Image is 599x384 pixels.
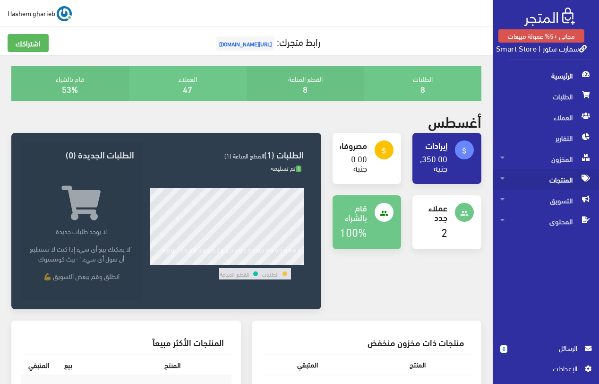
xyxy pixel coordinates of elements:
th: المتبقي [262,355,354,375]
a: 8 [303,81,308,96]
div: 30 [291,258,298,265]
div: 10 [201,258,208,265]
span: التقارير [500,128,591,148]
i: attach_money [380,147,388,155]
th: المنتج [80,355,188,375]
div: 16 [229,258,235,265]
a: التقارير [493,128,599,148]
span: الرسائل [515,343,577,353]
a: المخزون [493,148,599,169]
a: مجاني +5% عمولة مبيعات [498,29,584,43]
div: 26 [274,258,280,265]
div: 6 [185,258,188,265]
div: قام بالشراء [11,66,129,101]
a: المنتجات [493,169,599,190]
a: رابط متجرك:[URL][DOMAIN_NAME] [214,33,320,50]
span: العملاء [500,107,591,128]
a: سمارت ستور | Smart Store [496,41,587,55]
span: تم تسليمه [271,162,302,174]
th: بيع [57,355,80,375]
a: ... Hashem gharieb [8,6,72,21]
span: 1 [296,166,302,173]
span: المنتجات [500,169,591,190]
th: المتبقي [21,355,57,375]
a: 8 [420,81,425,96]
span: الطلبات [500,86,591,107]
div: 28 [282,258,289,265]
a: 0.00 جنيه [351,150,367,175]
td: الطلبات [261,268,279,279]
h4: عملاء جدد [420,203,447,222]
th: المنتج [353,355,433,375]
h3: منتجات ذات مخزون منخفض [269,338,465,347]
span: [URL][DOMAIN_NAME] [216,36,274,51]
div: القطع المباعة [247,66,364,101]
span: القطع المباعة (1) [224,150,264,161]
div: 8 [194,258,197,265]
span: Hashem gharieb [8,7,55,19]
p: "لا يمكنك بيع أي شيء إذا كنت لا تستطيع أن تقول أي شيء." -بيث كومستوك [28,244,134,263]
a: 100% [340,221,367,242]
a: الطلبات [493,86,599,107]
div: 4 [176,258,179,265]
p: انطلق وقم ببعض التسويق 💪 [28,271,134,281]
a: العملاء [493,107,599,128]
div: 12 [210,258,217,265]
a: 53% [62,81,78,96]
div: 24 [265,258,271,265]
h4: قام بالشراء [340,203,368,222]
div: 20 [247,258,253,265]
a: اﻹعدادات [500,363,591,378]
h2: أغسطس [428,113,481,129]
div: 14 [219,258,226,265]
span: اﻹعدادات [508,363,577,374]
h4: مصروفات [340,140,368,150]
a: اشتراكك [8,34,49,52]
h3: المنتجات الأكثر مبيعاً [28,338,224,347]
img: . [524,8,575,26]
span: 0 [500,345,507,353]
span: الرئيسية [500,65,591,86]
h3: الطلبات الجديدة (0) [28,150,134,159]
img: ... [57,6,72,21]
a: 2 [441,221,447,242]
span: المحتوى [500,211,591,232]
h3: الطلبات (1) [150,150,304,159]
div: 18 [238,258,244,265]
div: 22 [256,258,262,265]
div: 2 [167,258,170,265]
h4: إيرادات [420,140,447,150]
span: المخزون [500,148,591,169]
p: لا يوجد طلبات جديدة [28,226,134,236]
a: 0 الرسائل [500,343,591,363]
td: القطع المباعة [219,268,250,279]
span: التسويق [500,190,591,211]
div: الطلبات [364,66,481,101]
a: المحتوى [493,211,599,232]
a: الرئيسية [493,65,599,86]
i: people [460,209,469,218]
a: 47 [183,81,192,96]
a: 1,350.00 جنيه [415,150,447,175]
div: العملاء [129,66,247,101]
i: attach_money [460,147,469,155]
i: people [380,209,388,218]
